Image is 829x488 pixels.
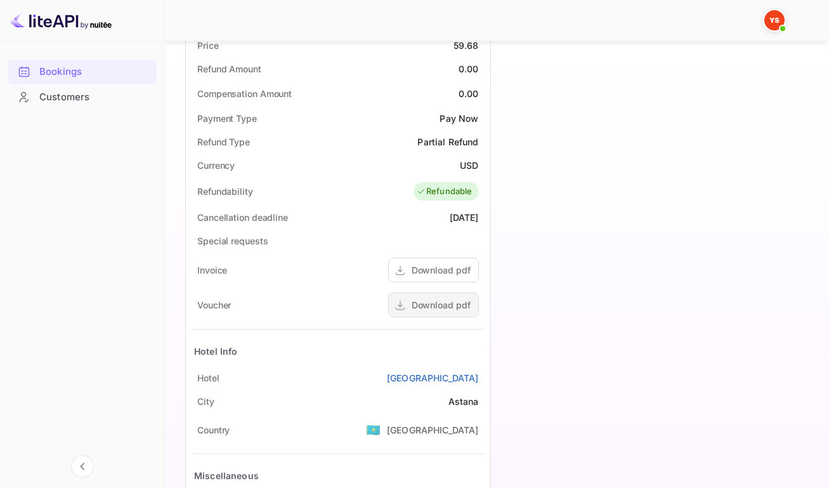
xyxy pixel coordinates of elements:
div: Invoice [197,263,227,277]
div: Refund Amount [197,62,261,76]
div: Refundable [417,185,473,198]
div: Voucher [197,298,231,312]
div: Country [197,423,230,437]
img: Yandex Support [764,10,785,30]
div: 0.00 [459,62,479,76]
div: [GEOGRAPHIC_DATA] [387,423,479,437]
div: 59.68 [454,39,479,52]
div: Astana [448,395,479,408]
div: Refundability [197,185,253,198]
div: Refund Type [197,135,250,148]
div: Price [197,39,219,52]
div: [DATE] [450,211,479,224]
a: Customers [8,85,157,109]
div: Partial Refund [417,135,478,148]
div: Miscellaneous [194,469,259,482]
div: Customers [8,85,157,110]
div: Payment Type [197,112,257,125]
div: Pay Now [440,112,478,125]
img: LiteAPI logo [10,10,112,30]
div: 0.00 [459,87,479,100]
button: Collapse navigation [71,455,94,478]
div: Cancellation deadline [197,211,288,224]
div: Bookings [8,60,157,84]
div: Hotel [197,371,219,385]
div: Currency [197,159,235,172]
div: Hotel Info [194,345,238,358]
a: Bookings [8,60,157,83]
div: Compensation Amount [197,87,292,100]
span: United States [366,418,381,441]
div: City [197,395,214,408]
div: USD [460,159,478,172]
a: [GEOGRAPHIC_DATA] [387,371,479,385]
div: Bookings [39,65,150,79]
div: Download pdf [412,263,471,277]
div: Special requests [197,234,268,247]
div: Download pdf [412,298,471,312]
div: Customers [39,90,150,105]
